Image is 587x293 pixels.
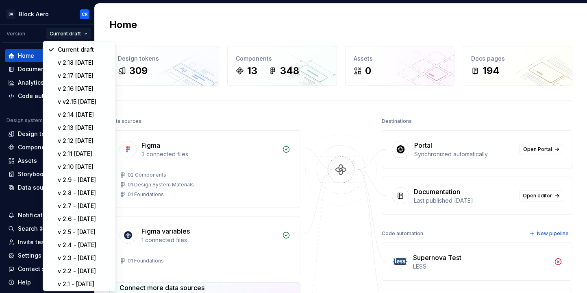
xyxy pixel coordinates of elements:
div: v 2.11 [DATE] [58,150,111,158]
div: v 2.10 [DATE] [58,163,111,171]
div: v 2.8 - [DATE] [58,189,111,197]
div: v 2.4 - [DATE] [58,241,111,249]
div: v 2.7 - [DATE] [58,202,111,210]
div: v 2.12 [DATE] [58,137,111,145]
div: v 2.1 - [DATE] [58,280,111,288]
div: v 2.18 [DATE] [58,59,111,67]
div: v v2.15 [DATE] [58,98,111,106]
div: v 2.16 [DATE] [58,85,111,93]
div: v 2.3 - [DATE] [58,254,111,262]
div: v 2.9 - [DATE] [58,176,111,184]
div: v 2.14 [DATE] [58,111,111,119]
div: v 2.2 - [DATE] [58,267,111,275]
div: v 2.5 - [DATE] [58,228,111,236]
div: v 2.6 - [DATE] [58,215,111,223]
div: Current draft [58,46,111,54]
div: v 2.13 [DATE] [58,124,111,132]
div: v 2.17 [DATE] [58,72,111,80]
